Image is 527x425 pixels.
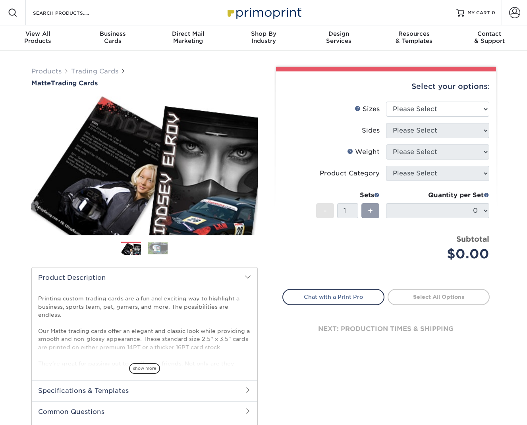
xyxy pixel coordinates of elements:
[129,363,160,374] span: show more
[31,79,51,87] span: Matte
[452,25,527,51] a: Contact& Support
[282,289,384,305] a: Chat with a Print Pro
[31,88,258,244] img: Matte 01
[355,104,380,114] div: Sizes
[362,126,380,135] div: Sides
[376,30,452,37] span: Resources
[31,79,258,87] a: MatteTrading Cards
[32,401,257,422] h2: Common Questions
[376,30,452,44] div: & Templates
[347,147,380,157] div: Weight
[452,30,527,44] div: & Support
[75,25,151,51] a: BusinessCards
[316,190,380,200] div: Sets
[282,305,490,353] div: next: production times & shipping
[151,25,226,51] a: Direct MailMarketing
[301,30,376,44] div: Services
[151,30,226,44] div: Marketing
[151,30,226,37] span: Direct Mail
[301,30,376,37] span: Design
[452,30,527,37] span: Contact
[32,380,257,401] h2: Specifications & Templates
[226,30,301,44] div: Industry
[32,8,110,17] input: SEARCH PRODUCTS.....
[148,242,168,254] img: Trading Cards 02
[226,25,301,51] a: Shop ByIndustry
[392,244,489,263] div: $0.00
[71,67,118,75] a: Trading Cards
[301,25,376,51] a: DesignServices
[456,235,489,243] strong: Subtotal
[224,4,303,21] img: Primoprint
[320,169,380,178] div: Product Category
[368,205,373,217] span: +
[376,25,452,51] a: Resources& Templates
[388,289,490,305] a: Select All Options
[467,10,490,16] span: MY CART
[31,67,62,75] a: Products
[31,79,258,87] h1: Trading Cards
[75,30,151,44] div: Cards
[75,30,151,37] span: Business
[121,242,141,256] img: Trading Cards 01
[38,294,251,400] p: Printing custom trading cards are a fun and exciting way to highlight a business, sports team, pe...
[32,267,257,288] h2: Product Description
[226,30,301,37] span: Shop By
[492,10,495,15] span: 0
[323,205,327,217] span: -
[386,190,489,200] div: Quantity per Set
[282,71,490,102] div: Select your options:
